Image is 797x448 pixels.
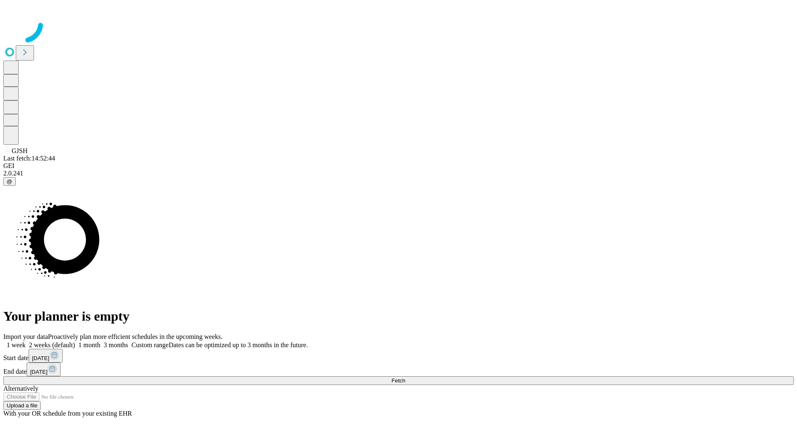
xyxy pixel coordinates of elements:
[3,170,794,177] div: 2.0.241
[3,349,794,363] div: Start date
[3,309,794,324] h1: Your planner is empty
[132,341,169,348] span: Custom range
[3,385,38,392] span: Alternatively
[29,341,75,348] span: 2 weeks (default)
[32,355,49,361] span: [DATE]
[169,341,308,348] span: Dates can be optimized up to 3 months in the future.
[7,178,12,185] span: @
[3,401,41,410] button: Upload a file
[29,349,63,363] button: [DATE]
[7,341,26,348] span: 1 week
[78,341,100,348] span: 1 month
[3,162,794,170] div: GEI
[3,376,794,385] button: Fetch
[104,341,128,348] span: 3 months
[3,177,16,186] button: @
[3,333,48,340] span: Import your data
[12,147,27,154] span: GJSH
[48,333,222,340] span: Proactively plan more efficient schedules in the upcoming weeks.
[30,369,47,375] span: [DATE]
[27,363,61,376] button: [DATE]
[3,155,55,162] span: Last fetch: 14:52:44
[391,377,405,384] span: Fetch
[3,363,794,376] div: End date
[3,410,132,417] span: With your OR schedule from your existing EHR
